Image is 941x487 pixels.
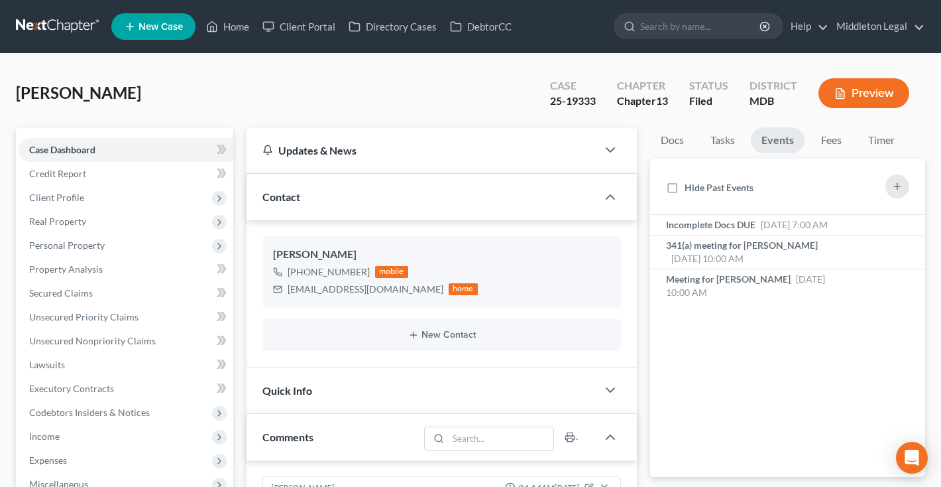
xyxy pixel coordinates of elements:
a: Directory Cases [342,15,443,38]
input: Search by name... [640,14,761,38]
div: Filed [689,94,728,109]
span: Codebtors Insiders & Notices [29,407,150,418]
div: mobile [375,266,408,278]
a: Case Dashboard [19,138,233,162]
div: [PERSON_NAME] [273,247,610,263]
span: Hide Past Events [685,182,753,193]
span: Expenses [29,454,67,466]
a: Unsecured Priority Claims [19,305,233,329]
span: Credit Report [29,168,86,179]
a: Docs [650,127,694,153]
span: Incomplete Docs DUE [666,219,755,230]
div: Chapter [617,94,668,109]
a: Lawsuits [19,353,233,377]
a: Unsecured Nonpriority Claims [19,329,233,353]
span: Property Analysis [29,263,103,275]
span: Unsecured Nonpriority Claims [29,335,156,346]
div: Chapter [617,78,668,94]
a: Timer [858,127,905,153]
span: Executory Contracts [29,383,114,394]
div: 25-19333 [550,94,596,109]
input: Search... [449,427,554,450]
span: Personal Property [29,240,105,251]
span: Real Property [29,216,86,227]
a: Property Analysis [19,257,233,281]
span: 13 [656,94,668,107]
a: Middleton Legal [830,15,924,38]
span: [DATE] 7:00 AM [761,219,828,230]
span: [PERSON_NAME] [16,83,141,102]
div: home [449,283,478,295]
span: Income [29,431,60,442]
span: Lawsuits [29,359,65,370]
span: New Case [138,22,183,32]
div: Updates & News [262,143,581,157]
a: Executory Contracts [19,377,233,401]
span: Contact [262,190,300,203]
div: District [749,78,797,94]
a: Secured Claims [19,281,233,305]
a: Fees [810,127,852,153]
span: Comments [262,431,313,443]
a: Client Portal [256,15,342,38]
span: Secured Claims [29,287,93,299]
div: Status [689,78,728,94]
span: Client Profile [29,192,84,203]
button: Preview [818,78,909,108]
a: Home [199,15,256,38]
button: New Contact [273,330,610,340]
span: Unsecured Priority Claims [29,311,138,322]
span: 341(a) meeting for [PERSON_NAME] [666,240,818,251]
div: Case [550,78,596,94]
span: Case Dashboard [29,144,95,155]
div: [PHONE_NUMBER] [288,265,370,279]
span: [DATE] 10:00 AM [671,253,744,264]
div: Open Intercom Messenger [896,442,928,474]
div: [EMAIL_ADDRESS][DOMAIN_NAME] [288,283,443,296]
a: Events [751,127,804,153]
span: Quick Info [262,384,312,397]
a: Help [784,15,828,38]
a: Tasks [700,127,746,153]
span: [DATE] 10:00 AM [666,273,825,298]
a: Credit Report [19,162,233,186]
div: MDB [749,94,797,109]
span: Meeting for [PERSON_NAME] [666,273,791,285]
a: DebtorCC [443,15,518,38]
